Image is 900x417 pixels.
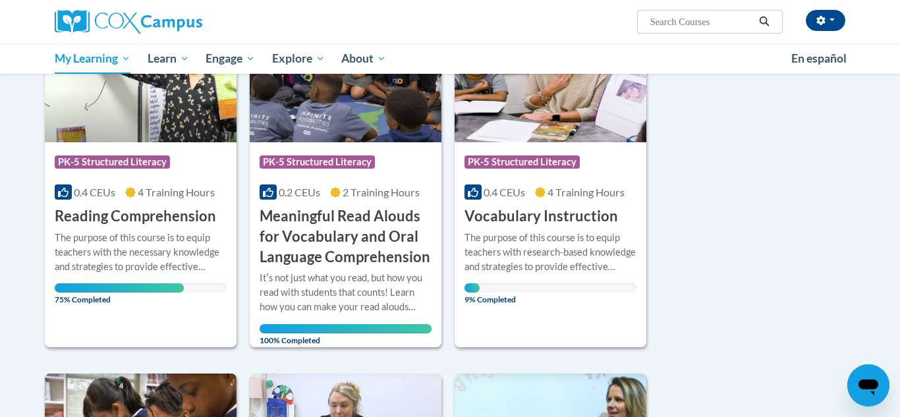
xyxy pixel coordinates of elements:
[55,10,305,34] a: Cox Campus
[333,43,395,74] a: About
[260,155,375,169] span: PK-5 Structured Literacy
[455,8,646,142] img: Course Logo
[74,186,115,198] span: 0.4 CEUs
[847,364,889,406] iframe: Button to launch messaging window
[791,51,847,65] span: En español
[279,186,320,198] span: 0.2 CEUs
[464,231,636,274] div: The purpose of this course is to equip teachers with research-based knowledge and strategies to p...
[55,231,227,274] div: The purpose of this course is to equip teachers with the necessary knowledge and strategies to pr...
[55,283,184,304] span: 75% Completed
[45,8,237,347] a: Course LogoPK-5 Structured Literacy0.4 CEUs4 Training Hours Reading ComprehensionThe purpose of t...
[250,8,441,347] a: Course LogoPK-5 Structured Literacy0.2 CEUs2 Training Hours Meaningful Read Alouds for Vocabulary...
[343,186,420,198] span: 2 Training Hours
[55,206,216,227] h3: Reading Comprehension
[45,8,237,142] img: Course Logo
[46,43,139,74] a: My Learning
[548,186,625,198] span: 4 Training Hours
[250,8,441,142] img: Course Logo
[138,186,215,198] span: 4 Training Hours
[464,206,618,227] h3: Vocabulary Instruction
[260,324,432,345] span: 100% Completed
[455,8,646,347] a: Course LogoPK-5 Structured Literacy0.4 CEUs4 Training Hours Vocabulary InstructionThe purpose of ...
[139,43,198,74] a: Learn
[464,283,480,292] div: Your progress
[206,51,255,67] span: Engage
[35,43,865,74] div: Main menu
[148,51,189,67] span: Learn
[341,51,386,67] span: About
[464,155,580,169] span: PK-5 Structured Literacy
[649,14,754,30] input: Search Courses
[464,283,480,304] span: 9% Completed
[197,43,264,74] a: Engage
[55,10,202,34] img: Cox Campus
[806,10,845,31] button: Account Settings
[783,45,855,72] a: En español
[272,51,325,67] span: Explore
[260,271,432,314] div: Itʹs not just what you read, but how you read with students that counts! Learn how you can make y...
[754,14,774,30] button: Search
[55,155,170,169] span: PK-5 Structured Literacy
[264,43,333,74] a: Explore
[55,51,130,67] span: My Learning
[55,283,184,292] div: Your progress
[484,186,525,198] span: 0.4 CEUs
[260,206,432,267] h3: Meaningful Read Alouds for Vocabulary and Oral Language Comprehension
[260,324,432,333] div: Your progress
